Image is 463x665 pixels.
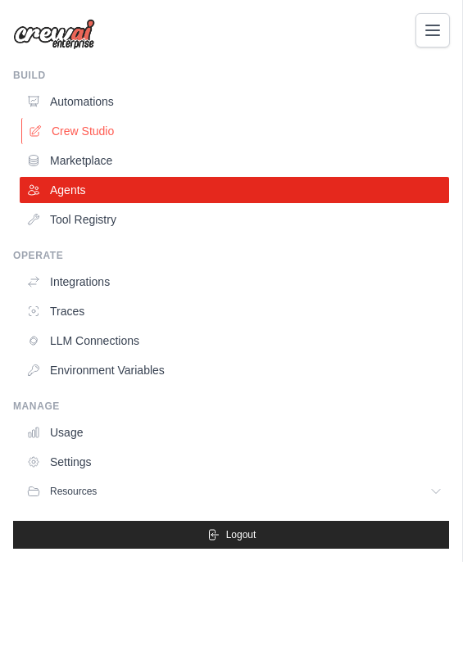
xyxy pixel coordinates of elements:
[20,419,449,446] a: Usage
[13,400,449,413] div: Manage
[13,249,449,262] div: Operate
[20,298,449,324] a: Traces
[20,206,449,233] a: Tool Registry
[13,19,95,50] img: Logo
[226,528,256,541] span: Logout
[21,118,451,144] a: Crew Studio
[20,177,449,203] a: Agents
[50,485,97,498] span: Resources
[13,69,449,82] div: Build
[20,88,449,115] a: Automations
[20,449,449,475] a: Settings
[20,147,449,174] a: Marketplace
[415,13,450,47] button: Toggle navigation
[20,357,449,383] a: Environment Variables
[13,521,449,549] button: Logout
[20,269,449,295] a: Integrations
[20,328,449,354] a: LLM Connections
[20,478,449,504] button: Resources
